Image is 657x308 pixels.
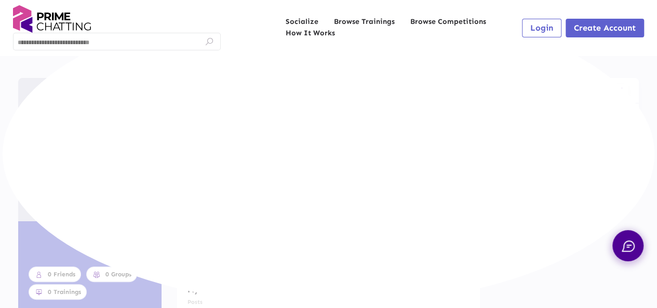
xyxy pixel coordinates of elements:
a: How It Works [286,28,335,38]
span: Login [530,23,553,33]
span: Create Account [574,23,636,33]
a: Browse Trainings [334,17,395,27]
button: Create Account [566,19,644,37]
a: Socialize [286,17,318,27]
img: chat.svg [622,240,635,252]
a: Browse Competitions [410,17,486,27]
button: Login [522,19,561,37]
img: logo [13,5,91,33]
